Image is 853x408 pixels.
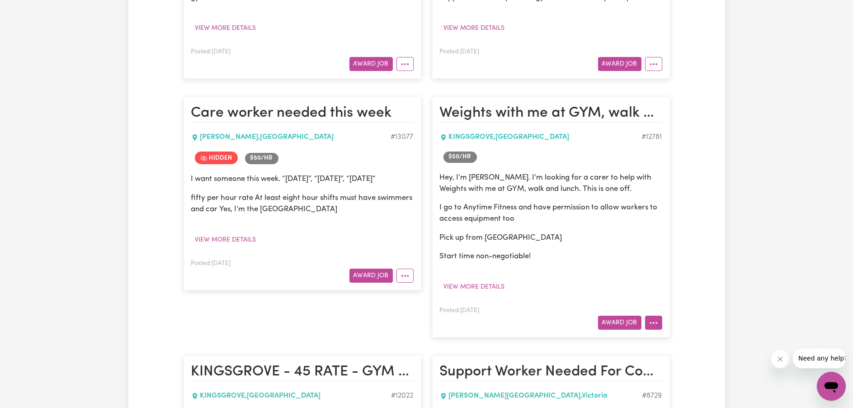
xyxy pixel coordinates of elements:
[645,57,662,71] button: More options
[598,57,641,71] button: Award Job
[349,57,393,71] button: Award Job
[645,316,662,330] button: More options
[440,390,642,401] div: [PERSON_NAME][GEOGRAPHIC_DATA] , Victoria
[440,308,480,313] span: Posted: [DATE]
[191,261,231,266] span: Posted: [DATE]
[817,372,846,401] iframe: Button to launch messaging window
[191,192,414,215] p: fifty per hour rate At least eight hour shifts must have swimmers and car Yes, I’m the [GEOGRAPHI...
[391,132,414,142] div: Job ID #13077
[191,233,260,247] button: View more details
[191,173,414,185] p: I want someone this week. “[DATE]”, “[DATE]”, “[DATE]“
[191,104,414,123] h2: Care worker needed this week
[440,363,662,381] h2: Support Worker Needed For Community Access One Off Support 18/08 & 19/08 - CAROLINE SPRINGS, Vict...
[440,280,509,294] button: View more details
[642,390,662,401] div: Job ID #8729
[598,316,641,330] button: Award Job
[191,21,260,35] button: View more details
[191,363,414,381] h2: KINGSGROVE - 45 RATE - GYM BUDDY - TUESDAY 27TH
[391,390,414,401] div: Job ID #12022
[245,153,278,164] span: Job rate per hour
[440,251,662,262] p: Start time non-negotiable!
[443,152,477,162] span: Job rate per hour
[396,269,414,283] button: More options
[440,172,662,195] p: Hey, I'm [PERSON_NAME]. I'm looking for a carer to help with Weights with me at GYM, walk and lun...
[440,21,509,35] button: View more details
[440,202,662,224] p: I go to Anytime Fitness and have permission to allow workers to access equipment too
[440,232,662,243] p: Pick up from [GEOGRAPHIC_DATA]
[349,269,393,283] button: Award Job
[771,350,789,368] iframe: Close message
[195,152,238,164] span: Job is hidden
[191,390,391,401] div: KINGSGROVE , [GEOGRAPHIC_DATA]
[440,49,480,55] span: Posted: [DATE]
[191,49,231,55] span: Posted: [DATE]
[5,6,55,14] span: Need any help?
[440,104,662,123] h2: Weights with me at GYM, walk and lunch
[793,348,846,368] iframe: Message from company
[440,132,642,142] div: KINGSGROVE , [GEOGRAPHIC_DATA]
[396,57,414,71] button: More options
[642,132,662,142] div: Job ID #12781
[191,132,391,142] div: [PERSON_NAME] , [GEOGRAPHIC_DATA]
